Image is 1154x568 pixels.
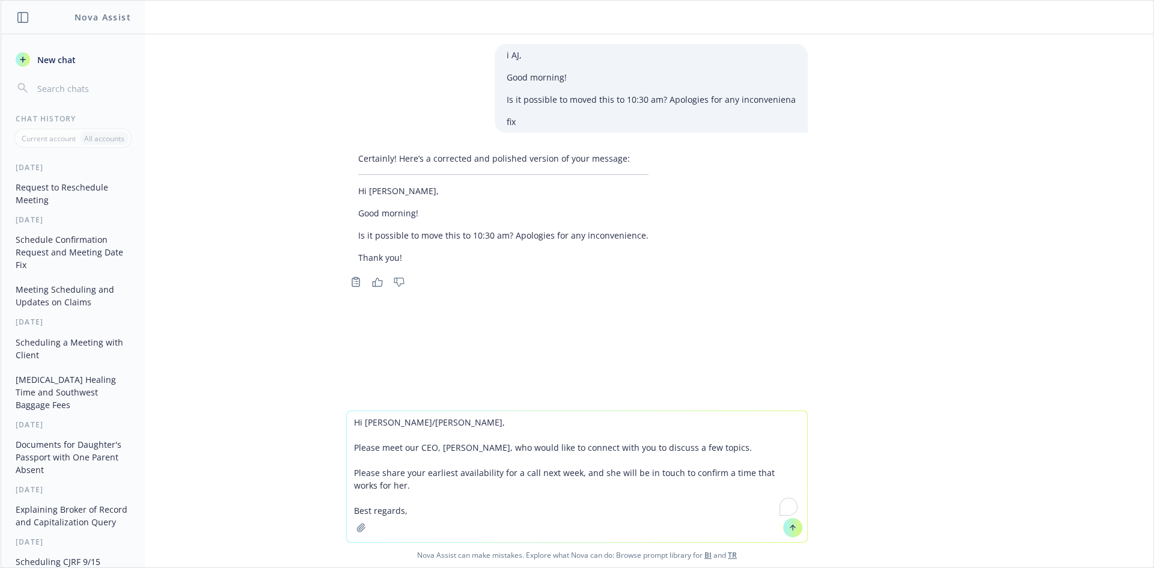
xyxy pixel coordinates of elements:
button: Meeting Scheduling and Updates on Claims [11,279,135,312]
p: All accounts [84,133,124,144]
a: TR [728,550,737,560]
button: Thumbs down [389,273,409,290]
div: [DATE] [1,420,145,430]
p: Hi [PERSON_NAME], [358,185,649,197]
a: BI [704,550,712,560]
div: [DATE] [1,215,145,225]
span: Nova Assist can make mistakes. Explore what Nova can do: Browse prompt library for and [5,543,1149,567]
p: Certainly! Here’s a corrected and polished version of your message: [358,152,649,165]
p: Is it possible to moved this to 10:30 am? Apologies for any inconveniena [507,93,796,106]
button: [MEDICAL_DATA] Healing Time and Southwest Baggage Fees [11,370,135,415]
p: i AJ, [507,49,796,61]
p: Is it possible to move this to 10:30 am? Apologies for any inconvenience. [358,229,649,242]
svg: Copy to clipboard [350,276,361,287]
button: Explaining Broker of Record and Capitalization Query [11,499,135,532]
p: Good morning! [507,71,796,84]
div: Chat History [1,114,145,124]
p: fix [507,115,796,128]
span: New chat [35,53,76,66]
h1: Nova Assist [75,11,131,23]
div: [DATE] [1,484,145,495]
p: Good morning! [358,207,649,219]
input: Search chats [35,80,130,97]
button: Documents for Daughter's Passport with One Parent Absent [11,435,135,480]
textarea: To enrich screen reader interactions, please activate Accessibility in Grammarly extension settings [347,411,807,542]
button: Request to Reschedule Meeting [11,177,135,210]
div: [DATE] [1,162,145,173]
button: Schedule Confirmation Request and Meeting Date Fix [11,230,135,275]
div: [DATE] [1,317,145,327]
p: Current account [22,133,76,144]
button: Scheduling a Meeting with Client [11,332,135,365]
button: New chat [11,49,135,70]
p: Thank you! [358,251,649,264]
div: [DATE] [1,537,145,547]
